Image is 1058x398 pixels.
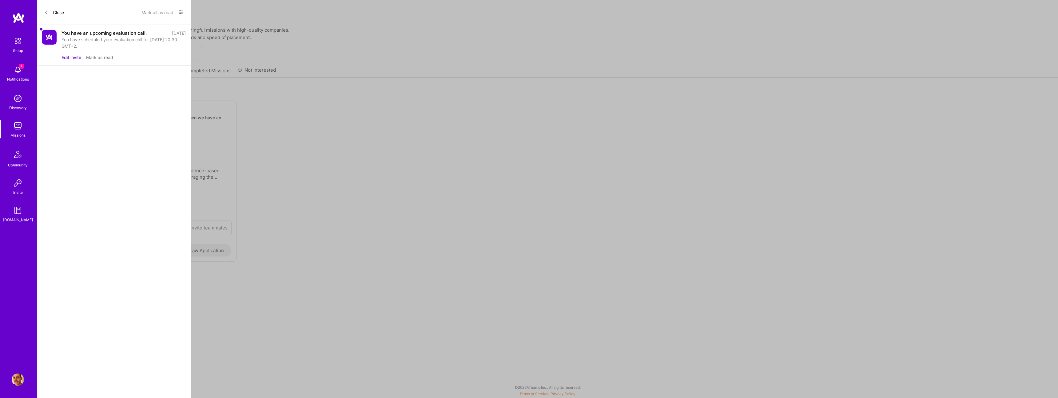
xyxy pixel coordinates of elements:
img: teamwork [12,120,24,132]
div: Discovery [9,105,27,111]
div: Community [8,162,28,168]
img: Invite [12,177,24,189]
img: Community [10,147,25,162]
button: Close [44,7,64,17]
button: Mark all as read [141,7,173,17]
button: Mark as read [86,54,113,61]
img: User Avatar [12,373,24,386]
img: discovery [12,92,24,105]
div: Invite [13,189,23,196]
div: [DOMAIN_NAME] [3,217,33,223]
img: guide book [12,204,24,217]
img: logo [12,12,25,23]
div: You have an upcoming evaluation call. [62,30,147,36]
img: Company Logo [42,30,57,45]
button: Edit invite [62,54,81,61]
div: [DATE] [172,30,186,36]
div: Setup [13,47,23,54]
div: You have scheduled your evaluation call for [DATE] 20:30 GMT+2. [62,36,186,49]
img: setup [11,34,24,47]
a: User Avatar [10,373,26,386]
div: Missions [10,132,26,138]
